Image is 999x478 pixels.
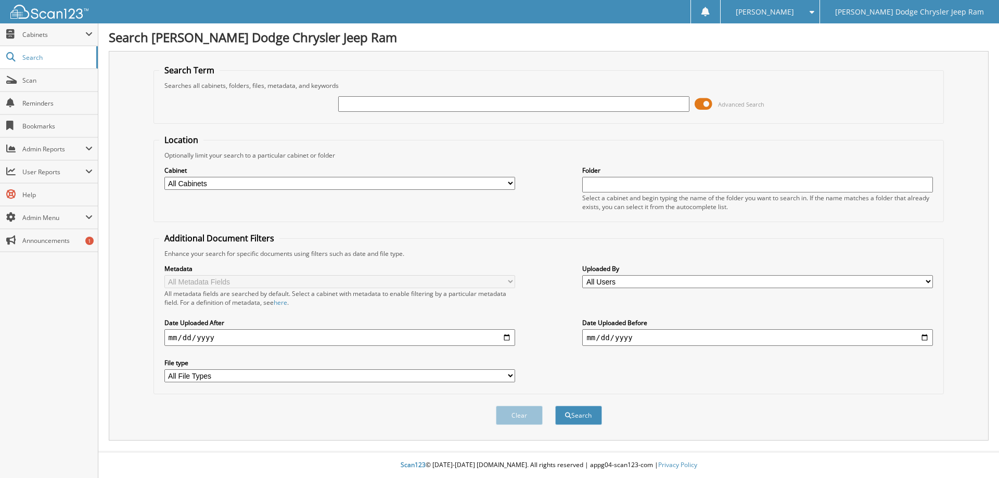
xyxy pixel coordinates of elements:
span: Search [22,53,91,62]
div: Select a cabinet and begin typing the name of the folder you want to search in. If the name match... [582,193,933,211]
label: Date Uploaded Before [582,318,933,327]
legend: Additional Document Filters [159,232,279,244]
span: Scan123 [401,460,426,469]
input: start [164,329,515,346]
span: [PERSON_NAME] Dodge Chrysler Jeep Ram [835,9,984,15]
span: Help [22,190,93,199]
label: Metadata [164,264,515,273]
a: Privacy Policy [658,460,697,469]
label: Date Uploaded After [164,318,515,327]
span: [PERSON_NAME] [736,9,794,15]
span: Admin Reports [22,145,85,153]
span: Reminders [22,99,93,108]
span: Advanced Search [718,100,764,108]
label: File type [164,358,515,367]
button: Clear [496,406,543,425]
div: Searches all cabinets, folders, files, metadata, and keywords [159,81,939,90]
span: Announcements [22,236,93,245]
div: 1 [85,237,94,245]
legend: Location [159,134,203,146]
label: Folder [582,166,933,175]
label: Cabinet [164,166,515,175]
input: end [582,329,933,346]
legend: Search Term [159,64,220,76]
div: © [DATE]-[DATE] [DOMAIN_NAME]. All rights reserved | appg04-scan123-com | [98,453,999,478]
div: All metadata fields are searched by default. Select a cabinet with metadata to enable filtering b... [164,289,515,307]
span: User Reports [22,167,85,176]
img: scan123-logo-white.svg [10,5,88,19]
div: Optionally limit your search to a particular cabinet or folder [159,151,939,160]
span: Cabinets [22,30,85,39]
span: Admin Menu [22,213,85,222]
span: Bookmarks [22,122,93,131]
div: Enhance your search for specific documents using filters such as date and file type. [159,249,939,258]
label: Uploaded By [582,264,933,273]
a: here [274,298,287,307]
span: Scan [22,76,93,85]
button: Search [555,406,602,425]
h1: Search [PERSON_NAME] Dodge Chrysler Jeep Ram [109,29,989,46]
